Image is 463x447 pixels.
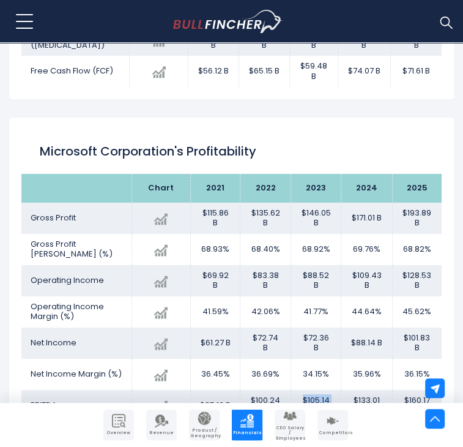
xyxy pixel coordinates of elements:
td: 35.96% [341,359,392,390]
td: 68.40% [240,234,291,265]
td: 42.06% [240,296,291,328]
td: $69.92 B [191,265,240,296]
td: $115.86 B [191,203,240,234]
span: Financials [233,430,261,435]
td: $133.01 B [341,390,392,421]
span: Operating Income Margin (%) [31,301,104,323]
span: Gross Profit [31,212,76,223]
span: Operating Income [31,274,104,286]
th: 2022 [240,174,291,203]
td: $72.36 B [291,328,341,359]
a: Company Overview [103,410,134,440]
td: $105.14 B [291,390,341,421]
a: Company Revenue [146,410,177,440]
td: 45.62% [392,296,442,328]
h2: Microsoft Corporation's Profitability [40,142,423,160]
a: Company Employees [275,410,305,440]
td: $85.13 B [191,390,240,421]
th: 2021 [191,174,240,203]
span: EBITDA [31,399,57,411]
a: Go to homepage [173,10,305,33]
td: $74.07 B [338,56,390,87]
a: Company Financials [232,410,262,440]
td: 36.69% [240,359,291,390]
td: $83.38 B [240,265,291,296]
a: Company Competitors [317,410,348,440]
a: Company Product/Geography [189,410,220,440]
span: Net Income Margin (%) [31,368,122,380]
td: 34.15% [291,359,341,390]
td: $171.01 B [341,203,392,234]
td: $109.43 B [341,265,392,296]
td: 69.76% [341,234,392,265]
td: 68.92% [291,234,341,265]
td: 68.93% [191,234,240,265]
td: $59.48 B [289,56,338,87]
span: Gross Profit [PERSON_NAME] (%) [31,238,113,260]
th: 2024 [341,174,392,203]
td: $135.62 B [240,203,291,234]
td: 41.59% [191,296,240,328]
td: $128.53 B [392,265,442,296]
td: $71.61 B [390,56,442,87]
th: Chart [131,174,190,203]
td: $193.89 B [392,203,442,234]
td: 36.45% [191,359,240,390]
td: $100.24 B [240,390,291,421]
td: $101.83 B [392,328,442,359]
span: Net Income [31,337,76,348]
span: Overview [105,430,133,435]
td: $56.12 B [188,56,239,87]
td: $160.17 B [392,390,442,421]
td: $61.27 B [191,328,240,359]
td: 68.82% [392,234,442,265]
td: $88.52 B [291,265,341,296]
td: $146.05 B [291,203,341,234]
span: Revenue [147,430,176,435]
span: CEO Salary / Employees [276,426,304,441]
td: 36.15% [392,359,442,390]
th: 2025 [392,174,442,203]
td: $88.14 B [341,328,392,359]
span: Free Cash Flow (FCF) [31,65,113,77]
td: 41.77% [291,296,341,328]
span: Product / Geography [190,428,218,438]
td: $65.15 B [239,56,289,87]
td: 44.64% [341,296,392,328]
td: $72.74 B [240,328,291,359]
span: Competitors [319,430,347,435]
th: 2023 [291,174,341,203]
img: Bullfincher logo [173,10,283,33]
